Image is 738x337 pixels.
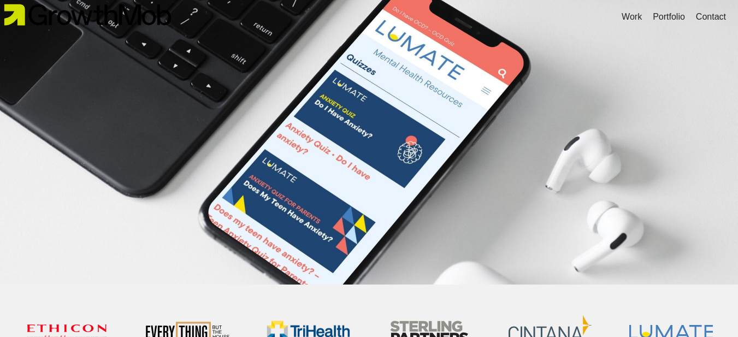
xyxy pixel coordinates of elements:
nav: Main nav [616,8,731,26]
a: Contact [696,10,726,23]
a: Work [622,10,642,23]
a: Portfolio [653,10,685,23]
